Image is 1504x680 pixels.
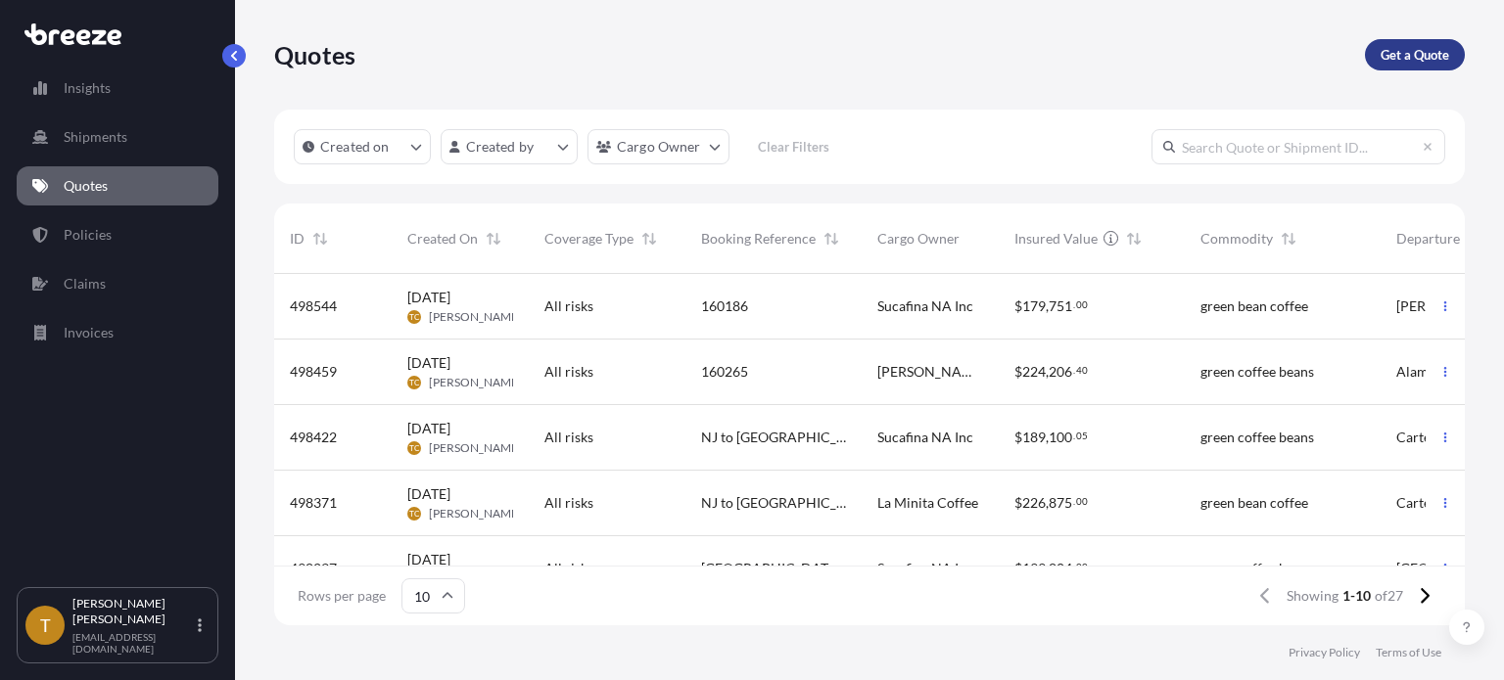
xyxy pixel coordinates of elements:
[701,559,846,578] span: [GEOGRAPHIC_DATA] to [GEOGRAPHIC_DATA]
[1381,45,1449,65] p: Get a Quote
[1287,586,1339,606] span: Showing
[1022,496,1046,510] span: 226
[1396,362,1450,382] span: Alameda
[1014,229,1098,249] span: Insured Value
[1073,301,1075,308] span: .
[407,484,450,504] span: [DATE]
[1073,564,1075,570] span: .
[1014,299,1022,313] span: $
[1342,586,1371,606] span: 1-10
[290,362,337,382] span: 498459
[1200,428,1314,447] span: green coffee beans
[429,309,522,325] span: [PERSON_NAME]
[1396,296,1502,316] span: [PERSON_NAME]
[1076,301,1088,308] span: 00
[877,296,973,316] span: Sucafina NA Inc
[298,586,386,606] span: Rows per page
[64,127,127,147] p: Shipments
[1022,562,1046,575] span: 199
[290,428,337,447] span: 498422
[466,137,535,157] p: Created by
[64,225,112,245] p: Policies
[1046,431,1049,444] span: ,
[72,631,194,655] p: [EMAIL_ADDRESS][DOMAIN_NAME]
[1396,428,1448,447] span: Carteret
[820,227,843,250] button: Sort
[1376,645,1441,660] a: Terms of Use
[1014,365,1022,379] span: $
[290,559,337,578] span: 498237
[1076,432,1088,439] span: 05
[441,129,578,164] button: createdBy Filter options
[701,428,846,447] span: NJ to [GEOGRAPHIC_DATA]
[1046,562,1049,575] span: ,
[1289,645,1360,660] a: Privacy Policy
[64,78,111,98] p: Insights
[739,131,849,162] button: Clear Filters
[320,137,390,157] p: Created on
[1200,493,1308,513] span: green bean coffee
[274,39,355,70] p: Quotes
[409,504,419,523] span: TC
[544,296,593,316] span: All risks
[429,375,522,390] span: [PERSON_NAME]
[1375,586,1403,606] span: of 27
[17,313,218,352] a: Invoices
[701,296,748,316] span: 160186
[1277,227,1300,250] button: Sort
[1076,498,1088,505] span: 00
[1396,493,1448,513] span: Carteret
[409,373,419,392] span: TC
[1046,365,1049,379] span: ,
[701,362,748,382] span: 160265
[429,440,522,456] span: [PERSON_NAME]
[1200,559,1314,578] span: green coffee beans
[290,493,337,513] span: 498371
[877,362,983,382] span: [PERSON_NAME] Coffee trading
[407,353,450,373] span: [DATE]
[1046,299,1049,313] span: ,
[544,493,593,513] span: All risks
[587,129,729,164] button: cargoOwner Filter options
[407,229,478,249] span: Created On
[758,137,829,157] p: Clear Filters
[544,229,634,249] span: Coverage Type
[1122,227,1146,250] button: Sort
[290,296,337,316] span: 498544
[1396,559,1502,578] span: [GEOGRAPHIC_DATA]
[17,166,218,205] a: Quotes
[40,615,51,635] span: T
[701,229,816,249] span: Booking Reference
[1049,299,1072,313] span: 751
[877,559,973,578] span: Sucafina NA Inc
[1076,367,1088,374] span: 40
[64,323,114,342] p: Invoices
[1200,362,1314,382] span: green coffee beans
[1365,39,1465,70] a: Get a Quote
[1464,227,1487,250] button: Sort
[407,419,450,438] span: [DATE]
[637,227,661,250] button: Sort
[1049,562,1072,575] span: 804
[877,493,978,513] span: La Minita Coffee
[290,229,305,249] span: ID
[17,215,218,254] a: Policies
[544,362,593,382] span: All risks
[429,506,522,521] span: [PERSON_NAME]
[17,68,218,108] a: Insights
[1022,431,1046,444] span: 189
[409,438,419,458] span: TC
[544,559,593,578] span: All risks
[877,229,960,249] span: Cargo Owner
[1073,367,1075,374] span: .
[1076,564,1088,570] span: 00
[1014,431,1022,444] span: $
[1046,496,1049,510] span: ,
[407,288,450,307] span: [DATE]
[72,596,194,627] p: [PERSON_NAME] [PERSON_NAME]
[1049,365,1072,379] span: 206
[294,129,431,164] button: createdOn Filter options
[64,274,106,294] p: Claims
